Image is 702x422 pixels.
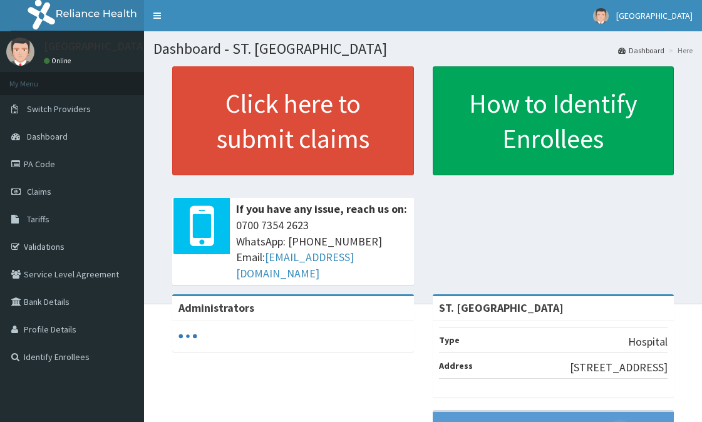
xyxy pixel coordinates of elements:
[439,334,460,346] b: Type
[178,327,197,346] svg: audio-loading
[439,301,564,315] strong: ST. [GEOGRAPHIC_DATA]
[616,10,693,21] span: [GEOGRAPHIC_DATA]
[27,131,68,142] span: Dashboard
[433,66,674,175] a: How to Identify Enrollees
[236,250,354,280] a: [EMAIL_ADDRESS][DOMAIN_NAME]
[27,103,91,115] span: Switch Providers
[570,359,668,376] p: [STREET_ADDRESS]
[6,38,34,66] img: User Image
[439,360,473,371] b: Address
[44,41,147,52] p: [GEOGRAPHIC_DATA]
[27,214,49,225] span: Tariffs
[666,45,693,56] li: Here
[593,8,609,24] img: User Image
[628,334,668,350] p: Hospital
[618,45,664,56] a: Dashboard
[153,41,693,57] h1: Dashboard - ST. [GEOGRAPHIC_DATA]
[172,66,414,175] a: Click here to submit claims
[236,202,407,216] b: If you have any issue, reach us on:
[178,301,254,315] b: Administrators
[44,56,74,65] a: Online
[27,186,51,197] span: Claims
[236,217,408,282] span: 0700 7354 2623 WhatsApp: [PHONE_NUMBER] Email:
